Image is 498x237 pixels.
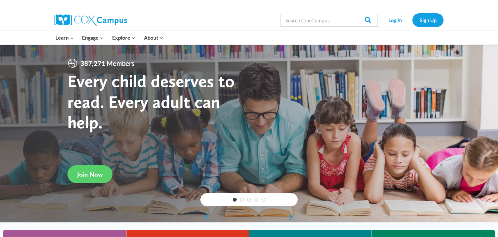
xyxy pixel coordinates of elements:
[82,33,104,42] span: Engage
[67,70,235,132] strong: Every child deserves to read. Every adult can help.
[412,13,444,27] a: Sign Up
[67,165,113,183] a: Join Now
[55,33,74,42] span: Learn
[288,213,298,221] a: next
[200,210,298,223] div: content slider buttons
[280,14,378,27] input: Search Cox Campus
[381,13,409,27] a: Log In
[247,198,251,202] a: 3
[77,170,103,178] span: Join Now
[54,14,127,26] img: Cox Campus
[381,13,444,27] nav: Secondary Navigation
[78,58,137,69] span: 387,271 Members
[144,33,163,42] span: About
[240,198,244,202] a: 2
[112,33,136,42] span: Explore
[254,198,258,202] a: 4
[233,198,237,202] a: 1
[261,198,265,202] a: 5
[200,213,210,221] a: previous
[51,31,167,44] nav: Primary Navigation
